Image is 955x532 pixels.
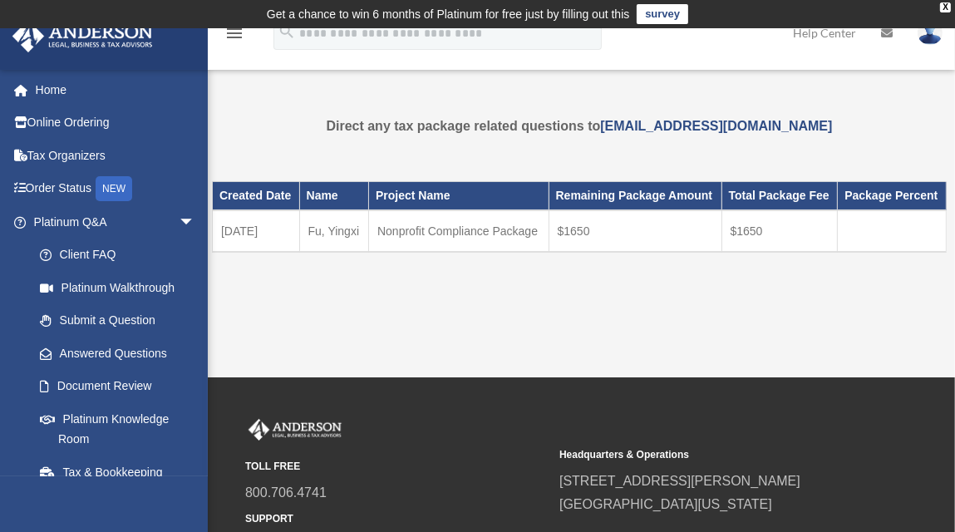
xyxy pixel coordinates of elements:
td: $1650 [721,210,838,252]
a: Platinum Knowledge Room [23,402,220,456]
a: survey [637,4,688,24]
th: Package Percent [838,182,947,210]
a: Answered Questions [23,337,220,370]
i: menu [224,23,244,43]
a: Document Review [23,370,220,403]
a: Client FAQ [23,239,220,272]
img: Anderson Advisors Platinum Portal [7,20,158,52]
th: Remaining Package Amount [549,182,721,210]
a: Tax & Bookkeeping Packages [23,456,212,509]
a: [EMAIL_ADDRESS][DOMAIN_NAME] [600,119,832,133]
td: [DATE] [213,210,300,252]
a: Home [12,73,220,106]
td: $1650 [549,210,721,252]
small: Headquarters & Operations [559,446,862,464]
a: [STREET_ADDRESS][PERSON_NAME] [559,474,800,488]
th: Created Date [213,182,300,210]
th: Name [299,182,368,210]
td: Fu, Yingxi [299,210,368,252]
a: Submit a Question [23,304,220,337]
small: TOLL FREE [245,458,548,475]
span: arrow_drop_down [179,205,212,239]
a: Platinum Walkthrough [23,271,220,304]
img: User Pic [918,21,943,45]
strong: Direct any tax package related questions to [327,119,833,133]
a: Platinum Q&Aarrow_drop_down [12,205,220,239]
img: Anderson Advisors Platinum Portal [245,419,345,441]
th: Total Package Fee [721,182,838,210]
a: [GEOGRAPHIC_DATA][US_STATE] [559,497,772,511]
a: 800.706.4741 [245,485,327,500]
small: SUPPORT [245,510,548,528]
td: Nonprofit Compliance Package [369,210,549,252]
i: search [278,22,296,41]
a: menu [224,29,244,43]
a: Order StatusNEW [12,172,220,206]
th: Project Name [369,182,549,210]
div: Get a chance to win 6 months of Platinum for free just by filling out this [267,4,630,24]
div: NEW [96,176,132,201]
a: Online Ordering [12,106,220,140]
a: Tax Organizers [12,139,220,172]
div: close [940,2,951,12]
